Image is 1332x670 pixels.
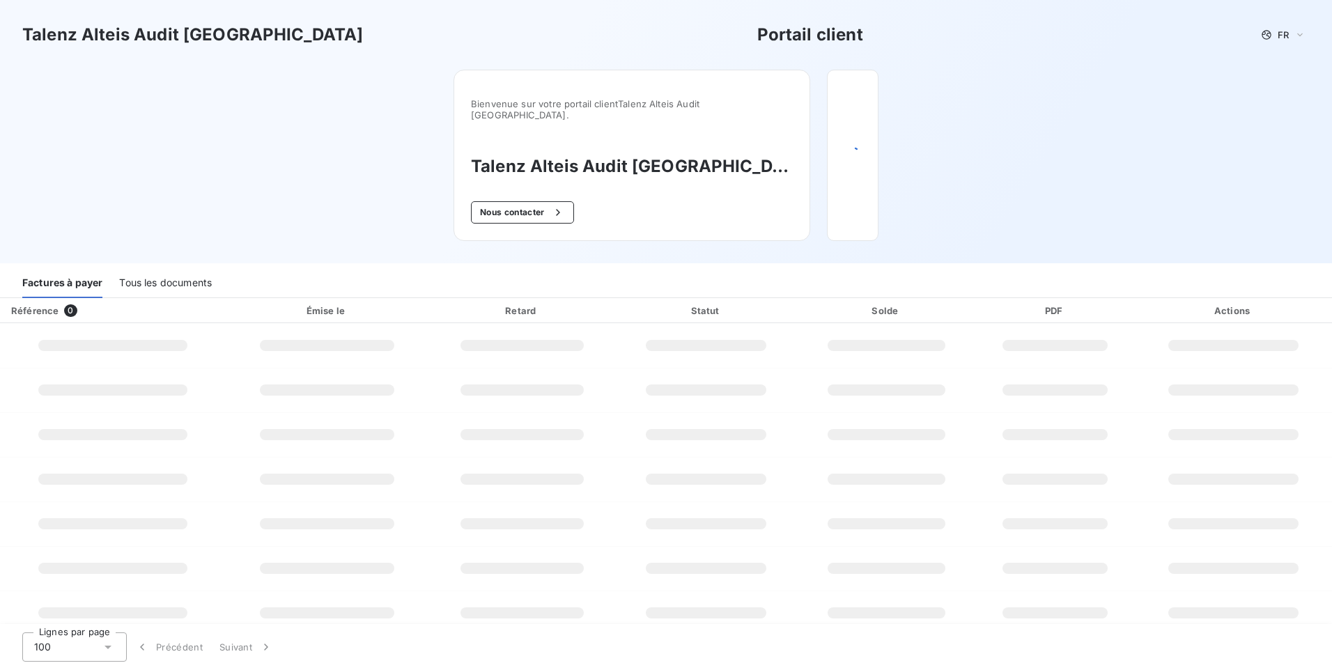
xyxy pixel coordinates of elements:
span: 100 [34,640,51,654]
span: FR [1278,29,1289,40]
div: Factures à payer [22,269,102,298]
button: Suivant [211,632,281,662]
h3: Talenz Alteis Audit [GEOGRAPHIC_DATA] [471,154,793,179]
div: Solde [800,304,973,318]
div: Actions [1138,304,1329,318]
div: Statut [618,304,795,318]
div: Émise le [229,304,426,318]
span: 0 [64,304,77,317]
div: Retard [431,304,612,318]
div: Référence [11,305,59,316]
button: Précédent [127,632,211,662]
button: Nous contacter [471,201,574,224]
div: PDF [978,304,1132,318]
span: Bienvenue sur votre portail client Talenz Alteis Audit [GEOGRAPHIC_DATA] . [471,98,793,120]
h3: Talenz Alteis Audit [GEOGRAPHIC_DATA] [22,22,364,47]
div: Tous les documents [119,269,212,298]
h3: Portail client [757,22,863,47]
